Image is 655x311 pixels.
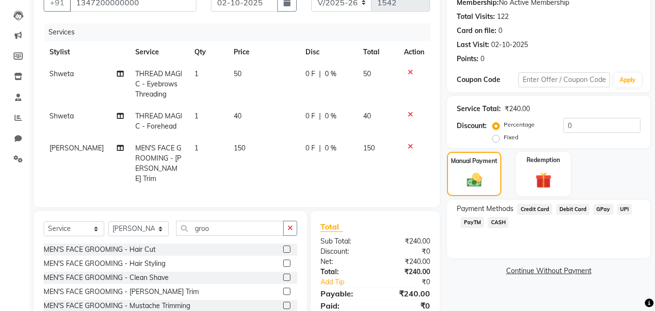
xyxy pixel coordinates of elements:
div: MEN'S FACE GROOMING - Mustache Trimming [44,301,190,311]
div: Total Visits: [457,12,495,22]
div: ₹0 [386,277,438,287]
img: _cash.svg [462,171,487,189]
span: 0 % [325,69,336,79]
label: Redemption [527,156,560,164]
div: ₹240.00 [375,257,437,267]
div: Sub Total: [313,236,375,246]
th: Service [129,41,189,63]
span: 0 F [305,143,315,153]
div: Coupon Code [457,75,518,85]
span: | [319,111,321,121]
span: MEN'S FACE GROOMING - [PERSON_NAME] Trim [135,144,181,183]
div: MEN'S FACE GROOMING - Hair Cut [44,245,156,255]
span: 1 [194,144,198,152]
span: | [319,69,321,79]
label: Fixed [504,133,518,142]
div: 02-10-2025 [491,40,528,50]
th: Stylist [44,41,129,63]
span: 0 F [305,111,315,121]
span: Payment Methods [457,204,513,214]
th: Qty [189,41,228,63]
div: Net: [313,257,375,267]
span: THREAD MAGIC - Eyebrows Threading [135,69,182,98]
button: Apply [614,73,641,87]
span: UPI [617,204,632,215]
span: 50 [363,69,371,78]
span: 40 [234,112,241,120]
span: 0 % [325,111,336,121]
div: Points: [457,54,479,64]
div: Discount: [313,246,375,257]
span: 150 [363,144,375,152]
span: 40 [363,112,371,120]
span: Shweta [49,69,74,78]
div: Service Total: [457,104,501,114]
div: MEN'S FACE GROOMING - Hair Styling [44,259,165,269]
div: MEN'S FACE GROOMING - Clean Shave [44,273,169,283]
span: 0 % [325,143,336,153]
div: ₹240.00 [375,236,437,246]
span: 50 [234,69,241,78]
span: | [319,143,321,153]
span: 150 [234,144,245,152]
label: Percentage [504,120,535,129]
span: 1 [194,69,198,78]
span: THREAD MAGIC - Forehead [135,112,182,131]
span: GPay [593,204,613,215]
div: ₹240.00 [375,288,437,299]
div: ₹240.00 [505,104,530,114]
div: Discount: [457,121,487,131]
label: Manual Payment [451,157,497,165]
div: 122 [497,12,509,22]
div: Payable: [313,288,375,299]
div: 0 [480,54,484,64]
span: Shweta [49,112,74,120]
input: Search or Scan [176,221,284,236]
img: _gift.svg [530,170,557,190]
span: PayTM [461,217,484,228]
span: CASH [488,217,509,228]
div: ₹240.00 [375,267,437,277]
div: Total: [313,267,375,277]
span: 1 [194,112,198,120]
th: Price [228,41,300,63]
span: Total [320,222,343,232]
div: Card on file: [457,26,496,36]
th: Action [398,41,430,63]
span: [PERSON_NAME] [49,144,104,152]
div: MEN'S FACE GROOMING - [PERSON_NAME] Trim [44,287,199,297]
span: 0 F [305,69,315,79]
div: ₹0 [375,246,437,257]
a: Continue Without Payment [449,266,648,276]
div: Services [45,23,437,41]
th: Disc [300,41,357,63]
div: 0 [498,26,502,36]
input: Enter Offer / Coupon Code [518,72,610,87]
span: Credit Card [517,204,552,215]
a: Add Tip [313,277,385,287]
th: Total [357,41,399,63]
span: Debit Card [556,204,590,215]
div: Last Visit: [457,40,489,50]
